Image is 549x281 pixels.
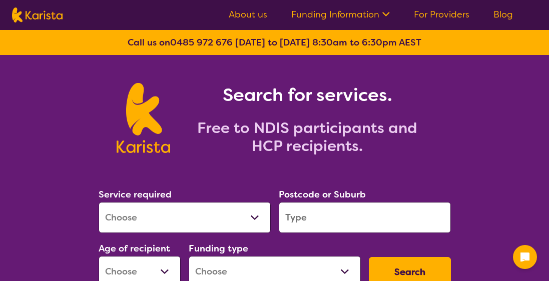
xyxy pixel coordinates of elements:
[229,8,267,20] a: About us
[182,83,432,107] h1: Search for services.
[414,8,469,20] a: For Providers
[182,119,432,155] h2: Free to NDIS participants and HCP recipients.
[99,188,172,200] label: Service required
[128,36,421,48] b: Call us on [DATE] to [DATE] 8:30am to 6:30pm AEST
[117,83,170,153] img: Karista logo
[291,8,390,20] a: Funding Information
[279,202,451,233] input: Type
[189,242,248,254] label: Funding type
[99,242,170,254] label: Age of recipient
[493,8,513,20] a: Blog
[170,36,233,48] a: 0485 972 676
[12,7,63,22] img: Karista logo
[279,188,366,200] label: Postcode or Suburb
